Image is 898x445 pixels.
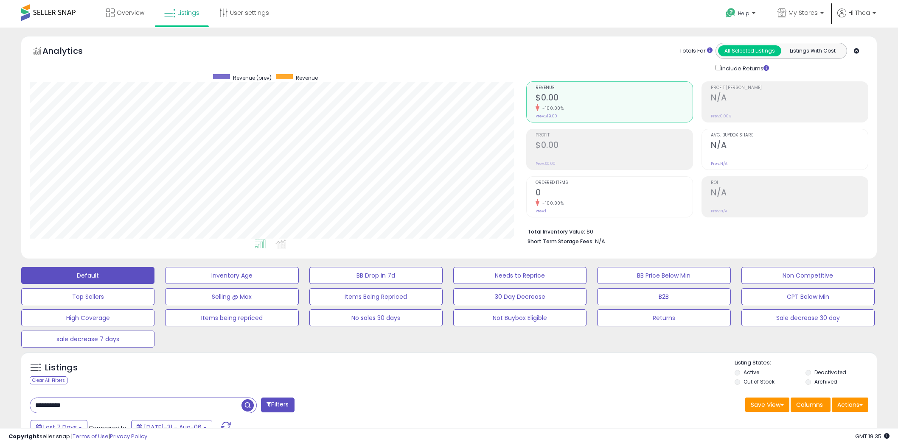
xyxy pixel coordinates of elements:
[791,398,831,412] button: Columns
[595,237,605,245] span: N/A
[711,93,868,104] h2: N/A
[735,359,877,367] p: Listing States:
[453,309,587,326] button: Not Buybox Eligible
[131,420,212,434] button: [DATE]-31 - Aug-06
[110,432,147,440] a: Privacy Policy
[31,420,87,434] button: Last 7 Days
[744,378,775,385] label: Out of Stock
[796,400,823,409] span: Columns
[165,267,298,284] button: Inventory Age
[711,114,731,119] small: Prev: 0.00%
[30,376,67,384] div: Clear All Filters
[536,93,693,104] h2: $0.00
[741,288,875,305] button: CPT Below Min
[296,74,318,81] span: Revenue
[711,161,727,166] small: Prev: N/A
[744,369,759,376] label: Active
[741,309,875,326] button: Sale decrease 30 day
[814,369,846,376] label: Deactivated
[814,378,837,385] label: Archived
[117,8,144,17] span: Overview
[536,140,693,152] h2: $0.00
[536,161,556,166] small: Prev: $0.00
[528,226,862,236] li: $0
[45,362,78,374] h5: Listings
[709,63,779,73] div: Include Returns
[43,423,77,431] span: Last 7 Days
[679,47,713,55] div: Totals For
[711,86,868,90] span: Profit [PERSON_NAME]
[539,105,564,111] small: -100.00%
[89,424,128,432] span: Compared to:
[597,309,730,326] button: Returns
[536,114,557,119] small: Prev: $19.00
[711,209,727,214] small: Prev: N/A
[21,267,154,284] button: Default
[781,45,844,56] button: Listings With Cost
[837,8,876,28] a: Hi Thea
[711,133,868,138] span: Avg. Buybox Share
[745,398,789,412] button: Save View
[597,267,730,284] button: BB Price Below Min
[21,309,154,326] button: High Coverage
[539,200,564,206] small: -100.00%
[8,433,147,441] div: seller snap | |
[21,288,154,305] button: Top Sellers
[738,10,749,17] span: Help
[528,228,585,235] b: Total Inventory Value:
[453,267,587,284] button: Needs to Reprice
[855,432,890,440] span: 2025-08-15 19:35 GMT
[73,432,109,440] a: Terms of Use
[8,432,39,440] strong: Copyright
[536,188,693,199] h2: 0
[233,74,272,81] span: Revenue (prev)
[718,45,781,56] button: All Selected Listings
[536,133,693,138] span: Profit
[536,181,693,185] span: Ordered Items
[165,288,298,305] button: Selling @ Max
[597,288,730,305] button: B2B
[309,288,443,305] button: Items Being Repriced
[21,331,154,348] button: sale decrease 7 days
[848,8,870,17] span: Hi Thea
[42,45,99,59] h5: Analytics
[536,86,693,90] span: Revenue
[261,398,294,412] button: Filters
[453,288,587,305] button: 30 Day Decrease
[711,181,868,185] span: ROI
[832,398,868,412] button: Actions
[528,238,594,245] b: Short Term Storage Fees:
[165,309,298,326] button: Items being repriced
[309,267,443,284] button: BB Drop in 7d
[711,140,868,152] h2: N/A
[789,8,818,17] span: My Stores
[144,423,202,431] span: [DATE]-31 - Aug-06
[725,8,736,18] i: Get Help
[719,1,764,28] a: Help
[177,8,199,17] span: Listings
[536,209,546,214] small: Prev: 1
[741,267,875,284] button: Non Competitive
[309,309,443,326] button: No sales 30 days
[711,188,868,199] h2: N/A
